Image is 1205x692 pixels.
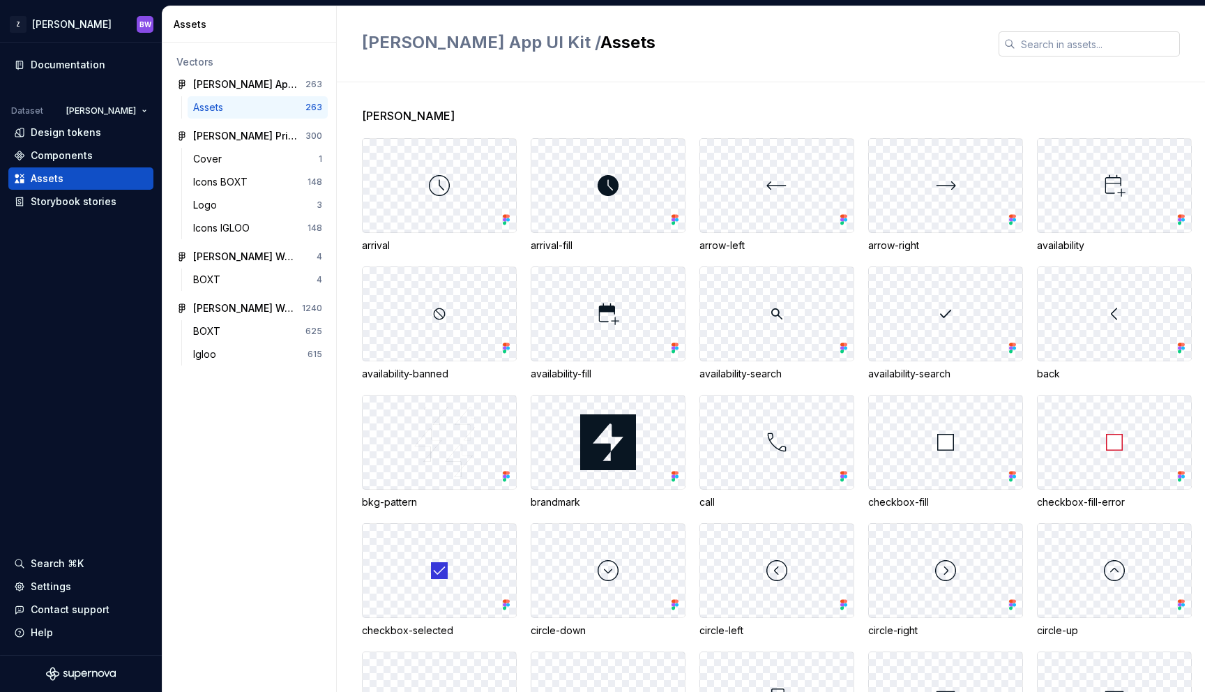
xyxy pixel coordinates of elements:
[1037,624,1192,638] div: circle-up
[699,624,854,638] div: circle-left
[8,54,153,76] a: Documentation
[193,198,222,212] div: Logo
[308,223,322,234] div: 148
[531,624,685,638] div: circle-down
[3,9,159,39] button: Z[PERSON_NAME]BW
[8,576,153,598] a: Settings
[8,552,153,575] button: Search ⌘K
[362,495,517,509] div: bkg-pattern
[31,626,53,640] div: Help
[1015,31,1180,57] input: Search in assets...
[362,624,517,638] div: checkbox-selected
[193,152,227,166] div: Cover
[868,624,1023,638] div: circle-right
[176,55,322,69] div: Vectors
[66,105,136,116] span: [PERSON_NAME]
[31,58,105,72] div: Documentation
[362,239,517,253] div: arrival
[193,324,226,338] div: BOXT
[46,667,116,681] svg: Supernova Logo
[193,77,297,91] div: [PERSON_NAME] App UI Kit
[31,149,93,163] div: Components
[317,274,322,285] div: 4
[868,239,1023,253] div: arrow-right
[193,301,297,315] div: [PERSON_NAME] Web UI Kit
[188,217,328,239] a: Icons IGLOO148
[171,73,328,96] a: [PERSON_NAME] App UI Kit263
[188,171,328,193] a: Icons BOXT148
[362,31,982,54] h2: Assets
[699,367,854,381] div: availability-search
[8,144,153,167] a: Components
[193,175,253,189] div: Icons BOXT
[317,200,322,211] div: 3
[188,194,328,216] a: Logo3
[308,176,322,188] div: 148
[8,190,153,213] a: Storybook stories
[302,303,322,314] div: 1240
[531,367,685,381] div: availability-fill
[8,167,153,190] a: Assets
[305,130,322,142] div: 300
[32,17,112,31] div: [PERSON_NAME]
[868,367,1023,381] div: availability-search
[699,495,854,509] div: call
[305,326,322,337] div: 625
[1037,495,1192,509] div: checkbox-fill-error
[699,239,854,253] div: arrow-left
[193,273,226,287] div: BOXT
[31,603,109,617] div: Contact support
[171,246,328,268] a: [PERSON_NAME] Web Imagery4
[193,221,255,235] div: Icons IGLOO
[319,153,322,165] div: 1
[308,349,322,360] div: 615
[193,129,297,143] div: [PERSON_NAME] Primitives
[31,557,84,571] div: Search ⌘K
[10,16,26,33] div: Z
[31,126,101,140] div: Design tokens
[305,79,322,90] div: 263
[868,495,1023,509] div: checkbox-fill
[1037,367,1192,381] div: back
[188,320,328,343] a: BOXT625
[31,580,71,594] div: Settings
[139,19,151,30] div: BW
[171,297,328,319] a: [PERSON_NAME] Web UI Kit1240
[11,105,43,116] div: Dataset
[60,101,153,121] button: [PERSON_NAME]
[8,599,153,621] button: Contact support
[188,343,328,366] a: Igloo615
[171,125,328,147] a: [PERSON_NAME] Primitives300
[193,250,297,264] div: [PERSON_NAME] Web Imagery
[193,100,229,114] div: Assets
[305,102,322,113] div: 263
[188,269,328,291] a: BOXT4
[188,148,328,170] a: Cover1
[362,107,455,124] span: [PERSON_NAME]
[531,495,685,509] div: brandmark
[188,96,328,119] a: Assets263
[193,347,222,361] div: Igloo
[1037,239,1192,253] div: availability
[8,622,153,644] button: Help
[531,239,685,253] div: arrival-fill
[317,251,322,262] div: 4
[31,172,63,186] div: Assets
[362,32,600,52] span: [PERSON_NAME] App UI Kit /
[8,121,153,144] a: Design tokens
[31,195,116,209] div: Storybook stories
[362,367,517,381] div: availability-banned
[174,17,331,31] div: Assets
